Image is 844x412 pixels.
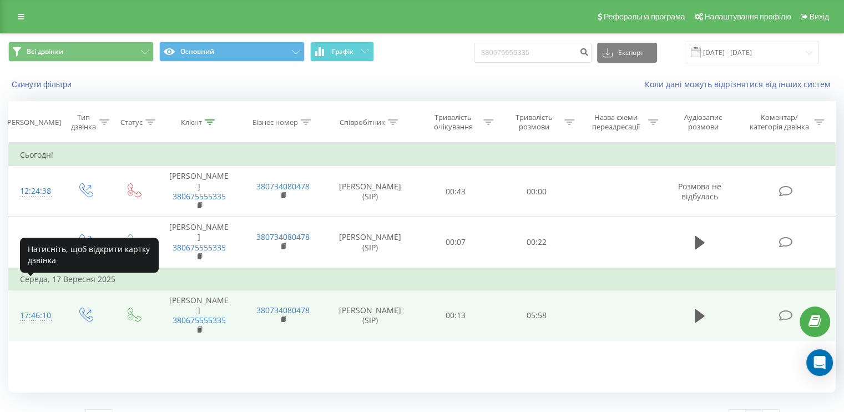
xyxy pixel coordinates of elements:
div: Аудіозапис розмови [671,113,736,132]
div: Статус [120,118,143,127]
a: 380734080478 [256,181,310,192]
div: Коментар/категорія дзвінка [746,113,811,132]
td: Середа, 17 Вересня 2025 [9,268,836,290]
td: [PERSON_NAME] (SIP) [325,166,416,217]
div: Тривалість розмови [506,113,562,132]
span: Розмова не відбулась [678,181,721,202]
div: Тип дзвінка [70,113,96,132]
div: Натисніть, щоб відкрити картку дзвінка [20,238,159,273]
button: Графік [310,42,374,62]
button: Експорт [597,43,657,63]
a: 380675555335 [173,315,226,325]
div: 11:47:39 [20,232,49,253]
td: 00:22 [496,217,577,268]
button: Скинути фільтри [8,79,77,89]
td: Сьогодні [9,144,836,166]
div: Співробітник [340,118,385,127]
span: Налаштування профілю [704,12,791,21]
span: Реферальна програма [604,12,685,21]
div: Назва схеми переадресації [587,113,645,132]
td: [PERSON_NAME] (SIP) [325,217,416,268]
div: Тривалість очікування [426,113,481,132]
td: 00:07 [416,217,496,268]
td: [PERSON_NAME] (SIP) [325,290,416,341]
div: Open Intercom Messenger [806,349,833,376]
a: 380734080478 [256,232,310,242]
td: 00:13 [416,290,496,341]
a: 380734080478 [256,305,310,315]
input: Пошук за номером [474,43,592,63]
td: 00:43 [416,166,496,217]
td: 05:58 [496,290,577,341]
div: [PERSON_NAME] [5,118,61,127]
span: Всі дзвінки [27,47,63,56]
div: 12:24:38 [20,180,49,202]
span: Графік [332,48,353,56]
a: 380675555335 [173,242,226,253]
button: Всі дзвінки [8,42,154,62]
td: 00:00 [496,166,577,217]
a: Коли дані можуть відрізнятися вiд інших систем [645,79,836,89]
div: 17:46:10 [20,305,49,326]
div: Клієнт [181,118,202,127]
td: [PERSON_NAME] [157,166,241,217]
td: [PERSON_NAME] [157,290,241,341]
span: Вихід [810,12,829,21]
td: [PERSON_NAME] [157,217,241,268]
div: Бізнес номер [252,118,298,127]
a: 380675555335 [173,191,226,202]
button: Основний [159,42,305,62]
